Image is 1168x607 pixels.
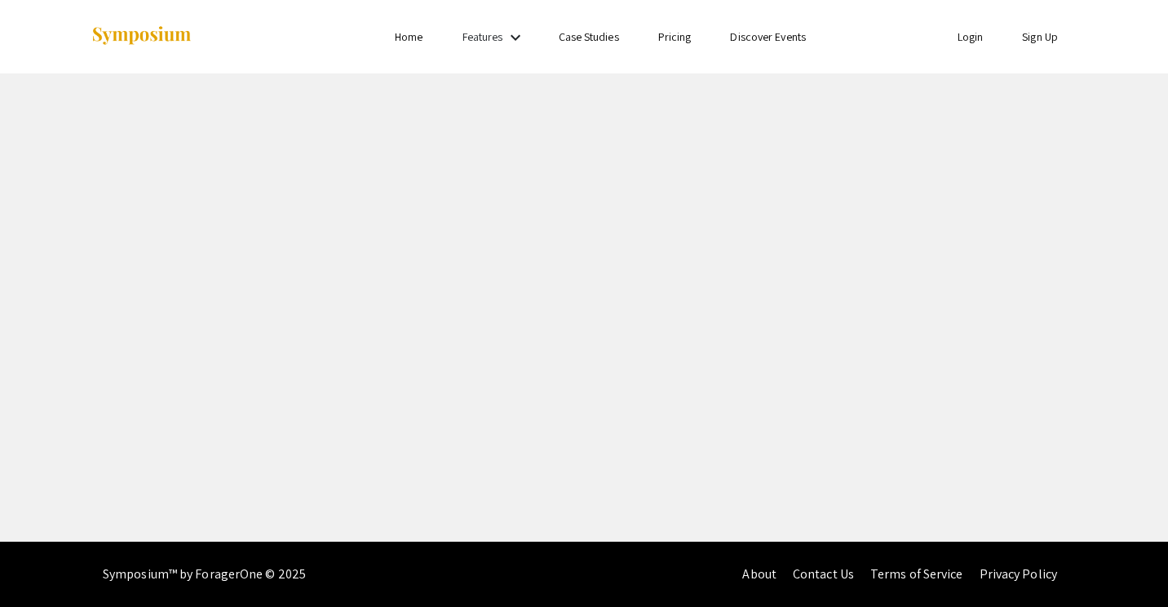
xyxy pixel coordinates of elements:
div: Symposium™ by ForagerOne © 2025 [103,542,306,607]
a: Discover Events [730,29,806,44]
a: Login [958,29,984,44]
a: Sign Up [1022,29,1058,44]
a: Pricing [658,29,692,44]
a: Contact Us [793,565,854,583]
a: Case Studies [559,29,619,44]
img: Symposium by ForagerOne [91,25,192,47]
mat-icon: Expand Features list [506,28,525,47]
a: Features [462,29,503,44]
a: Home [395,29,423,44]
a: Terms of Service [870,565,963,583]
a: Privacy Policy [980,565,1057,583]
a: About [742,565,776,583]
